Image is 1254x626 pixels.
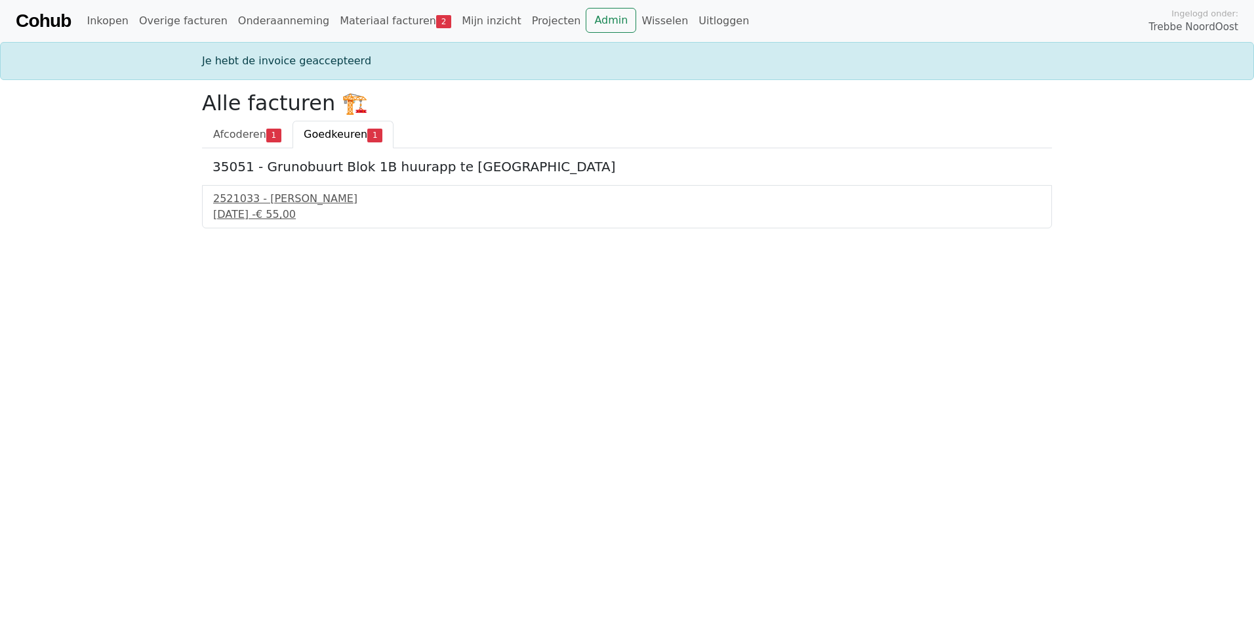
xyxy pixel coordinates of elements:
span: € 55,00 [256,208,296,220]
div: [DATE] - [213,207,1041,222]
a: Overige facturen [134,8,233,34]
div: Je hebt de invoice geaccepteerd [194,53,1060,69]
span: Ingelogd onder: [1171,7,1238,20]
span: Afcoderen [213,128,266,140]
a: Goedkeuren1 [293,121,394,148]
a: Inkopen [81,8,133,34]
a: Wisselen [636,8,693,34]
a: Cohub [16,5,71,37]
h2: Alle facturen 🏗️ [202,91,1052,115]
a: Onderaanneming [233,8,334,34]
span: Trebbe NoordOost [1149,20,1238,35]
a: Admin [586,8,636,33]
span: Goedkeuren [304,128,367,140]
a: Afcoderen1 [202,121,293,148]
a: 2521033 - [PERSON_NAME][DATE] -€ 55,00 [213,191,1041,222]
span: 2 [436,15,451,28]
span: 1 [367,129,382,142]
a: Mijn inzicht [456,8,527,34]
a: Uitloggen [693,8,754,34]
div: 2521033 - [PERSON_NAME] [213,191,1041,207]
h5: 35051 - Grunobuurt Blok 1B huurapp te [GEOGRAPHIC_DATA] [212,159,1042,175]
a: Projecten [527,8,586,34]
span: 1 [266,129,281,142]
a: Materiaal facturen2 [334,8,456,34]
